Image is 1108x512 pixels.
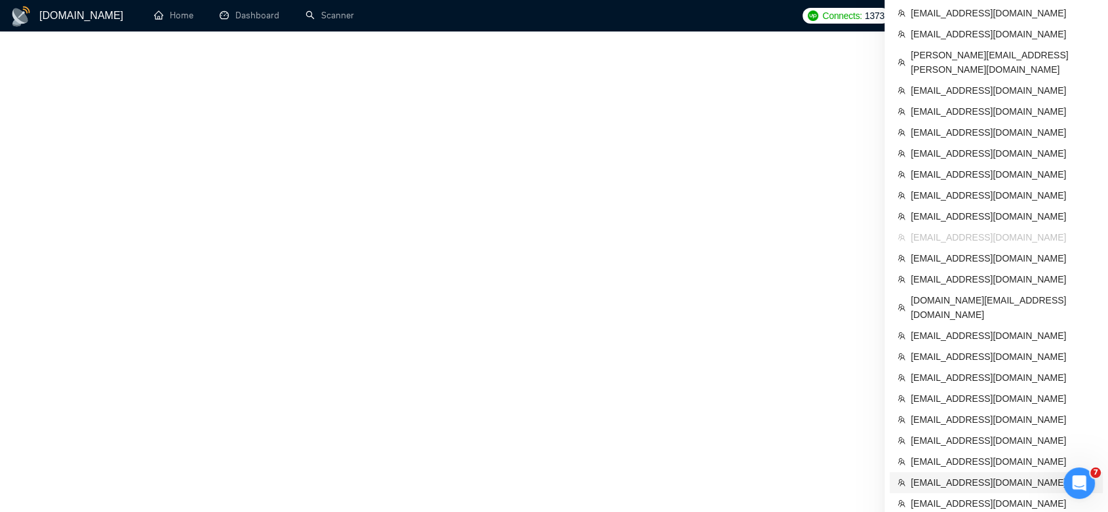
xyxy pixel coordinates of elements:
span: team [898,30,905,38]
span: [EMAIL_ADDRESS][DOMAIN_NAME] [911,272,1095,286]
span: [EMAIL_ADDRESS][DOMAIN_NAME] [911,125,1095,140]
span: team [898,149,905,157]
a: homeHome [154,10,193,21]
span: [EMAIL_ADDRESS][DOMAIN_NAME] [911,454,1095,469]
img: logo [10,6,31,27]
span: team [898,212,905,220]
span: team [898,416,905,423]
a: searchScanner [306,10,354,21]
span: team [898,332,905,340]
span: [EMAIL_ADDRESS][DOMAIN_NAME] [911,391,1095,406]
img: upwork-logo.png [808,10,818,21]
span: team [898,108,905,115]
span: [EMAIL_ADDRESS][DOMAIN_NAME] [911,496,1095,511]
a: dashboardDashboard [220,10,279,21]
span: [EMAIL_ADDRESS][DOMAIN_NAME] [911,167,1095,182]
span: [EMAIL_ADDRESS][DOMAIN_NAME] [911,328,1095,343]
span: Connects: [822,9,861,23]
span: team [898,87,905,94]
span: [EMAIL_ADDRESS][DOMAIN_NAME] [911,349,1095,364]
span: team [898,458,905,465]
span: team [898,58,905,66]
span: team [898,304,905,311]
span: team [898,437,905,444]
span: team [898,500,905,507]
span: team [898,374,905,382]
span: team [898,254,905,262]
span: team [898,395,905,403]
span: team [898,275,905,283]
span: [EMAIL_ADDRESS][DOMAIN_NAME] [911,433,1095,448]
span: [EMAIL_ADDRESS][DOMAIN_NAME] [911,188,1095,203]
span: [EMAIL_ADDRESS][DOMAIN_NAME] [911,209,1095,224]
span: team [898,233,905,241]
span: team [898,479,905,486]
span: [EMAIL_ADDRESS][DOMAIN_NAME] [911,104,1095,119]
span: [EMAIL_ADDRESS][DOMAIN_NAME] [911,83,1095,98]
span: [EMAIL_ADDRESS][DOMAIN_NAME] [911,412,1095,427]
span: [EMAIL_ADDRESS][DOMAIN_NAME] [911,6,1095,20]
span: [EMAIL_ADDRESS][DOMAIN_NAME] [911,370,1095,385]
span: team [898,170,905,178]
span: [EMAIL_ADDRESS][DOMAIN_NAME] [911,230,1095,245]
span: team [898,191,905,199]
span: [EMAIL_ADDRESS][DOMAIN_NAME] [911,27,1095,41]
span: [EMAIL_ADDRESS][DOMAIN_NAME] [911,251,1095,266]
span: team [898,353,905,361]
span: [DOMAIN_NAME][EMAIL_ADDRESS][DOMAIN_NAME] [911,293,1095,322]
span: 7 [1090,467,1101,478]
span: team [898,128,905,136]
span: [EMAIL_ADDRESS][DOMAIN_NAME] [911,146,1095,161]
iframe: Intercom live chat [1063,467,1095,499]
span: [PERSON_NAME][EMAIL_ADDRESS][PERSON_NAME][DOMAIN_NAME] [911,48,1095,77]
span: team [898,9,905,17]
span: 1373 [865,9,884,23]
span: [EMAIL_ADDRESS][DOMAIN_NAME] [911,475,1095,490]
